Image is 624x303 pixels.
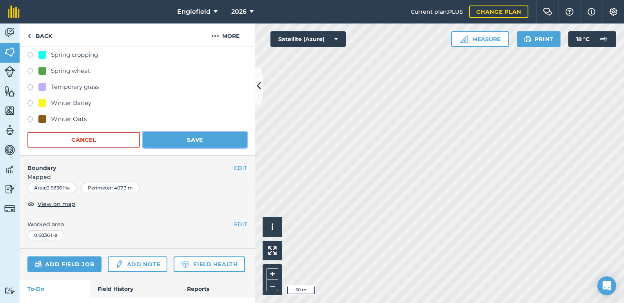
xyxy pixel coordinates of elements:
img: svg+xml;base64,PD94bWwgdmVyc2lvbj0iMS4wIiBlbmNvZGluZz0idXRmLTgiPz4KPCEtLSBHZW5lcmF0b3I6IEFkb2JlIE... [115,260,123,269]
img: svg+xml;base64,PD94bWwgdmVyc2lvbj0iMS4wIiBlbmNvZGluZz0idXRmLTgiPz4KPCEtLSBHZW5lcmF0b3I6IEFkb2JlIE... [4,27,15,38]
img: svg+xml;base64,PD94bWwgdmVyc2lvbj0iMS4wIiBlbmNvZGluZz0idXRmLTgiPz4KPCEtLSBHZW5lcmF0b3I6IEFkb2JlIE... [4,66,15,77]
img: svg+xml;base64,PHN2ZyB4bWxucz0iaHR0cDovL3d3dy53My5vcmcvMjAwMC9zdmciIHdpZHRoPSI1NiIgaGVpZ2h0PSI2MC... [4,46,15,58]
img: svg+xml;base64,PD94bWwgdmVyc2lvbj0iMS4wIiBlbmNvZGluZz0idXRmLTgiPz4KPCEtLSBHZW5lcmF0b3I6IEFkb2JlIE... [596,31,611,47]
a: Add note [108,256,167,272]
img: svg+xml;base64,PD94bWwgdmVyc2lvbj0iMS4wIiBlbmNvZGluZz0idXRmLTgiPz4KPCEtLSBHZW5lcmF0b3I6IEFkb2JlIE... [4,183,15,195]
img: svg+xml;base64,PHN2ZyB4bWxucz0iaHR0cDovL3d3dy53My5vcmcvMjAwMC9zdmciIHdpZHRoPSI1NiIgaGVpZ2h0PSI2MC... [4,105,15,117]
img: Four arrows, one pointing top left, one top right, one bottom right and the last bottom left [268,246,277,255]
span: Worked area [27,220,247,229]
button: 18 °C [568,31,616,47]
button: View on map [27,199,75,209]
span: Englefield [177,7,210,16]
button: EDIT [234,220,247,229]
button: Cancel [27,132,140,148]
img: svg+xml;base64,PD94bWwgdmVyc2lvbj0iMS4wIiBlbmNvZGluZz0idXRmLTgiPz4KPCEtLSBHZW5lcmF0b3I6IEFkb2JlIE... [4,287,15,294]
div: Perimeter : 407.3 m [81,183,140,193]
button: – [267,280,278,291]
div: Temporary grass [51,82,99,92]
div: Winter Oats [51,114,87,124]
a: Back [20,23,60,47]
img: A cog icon [609,8,618,16]
button: Save [143,132,247,148]
h4: Boundary [20,156,234,172]
img: svg+xml;base64,PD94bWwgdmVyc2lvbj0iMS4wIiBlbmNvZGluZz0idXRmLTgiPz4KPCEtLSBHZW5lcmF0b3I6IEFkb2JlIE... [4,203,15,214]
img: svg+xml;base64,PD94bWwgdmVyc2lvbj0iMS4wIiBlbmNvZGluZz0idXRmLTgiPz4KPCEtLSBHZW5lcmF0b3I6IEFkb2JlIE... [4,164,15,175]
img: Ruler icon [460,35,468,43]
img: svg+xml;base64,PHN2ZyB4bWxucz0iaHR0cDovL3d3dy53My5vcmcvMjAwMC9zdmciIHdpZHRoPSIxOSIgaGVpZ2h0PSIyNC... [524,34,531,44]
img: Two speech bubbles overlapping with the left bubble in the forefront [543,8,552,16]
img: svg+xml;base64,PD94bWwgdmVyc2lvbj0iMS4wIiBlbmNvZGluZz0idXRmLTgiPz4KPCEtLSBHZW5lcmF0b3I6IEFkb2JlIE... [4,144,15,156]
a: Change plan [469,5,528,18]
span: Mapped [20,173,255,181]
button: More [196,23,255,47]
img: svg+xml;base64,PHN2ZyB4bWxucz0iaHR0cDovL3d3dy53My5vcmcvMjAwMC9zdmciIHdpZHRoPSIxNyIgaGVpZ2h0PSIxNy... [588,7,595,16]
div: Open Intercom Messenger [597,276,616,295]
img: A question mark icon [565,8,574,16]
img: svg+xml;base64,PD94bWwgdmVyc2lvbj0iMS4wIiBlbmNvZGluZz0idXRmLTgiPz4KPCEtLSBHZW5lcmF0b3I6IEFkb2JlIE... [4,124,15,136]
span: Current plan : PLUS [411,7,463,16]
button: + [267,268,278,280]
span: 18 ° C [576,31,590,47]
button: EDIT [234,164,247,172]
span: 2026 [231,7,247,16]
a: Field Health [174,256,245,272]
span: i [271,222,274,232]
div: Area : 0.6836 Ha [27,183,76,193]
button: Measure [451,31,509,47]
a: Reports [179,280,255,298]
span: View on map [38,200,75,208]
button: Satellite (Azure) [270,31,346,47]
div: Spring wheat [51,66,90,76]
img: svg+xml;base64,PHN2ZyB4bWxucz0iaHR0cDovL3d3dy53My5vcmcvMjAwMC9zdmciIHdpZHRoPSI5IiBoZWlnaHQ9IjI0Ii... [27,31,31,41]
img: fieldmargin Logo [8,5,20,18]
img: svg+xml;base64,PHN2ZyB4bWxucz0iaHR0cDovL3d3dy53My5vcmcvMjAwMC9zdmciIHdpZHRoPSIyMCIgaGVpZ2h0PSIyNC... [211,31,219,41]
a: Add field job [27,256,102,272]
div: 0.6836 Ha [27,230,64,240]
div: Winter Barley [51,98,91,108]
a: Field History [90,280,179,298]
button: i [263,217,282,237]
button: Print [517,31,561,47]
a: To-Do [20,280,90,298]
img: svg+xml;base64,PD94bWwgdmVyc2lvbj0iMS4wIiBlbmNvZGluZz0idXRmLTgiPz4KPCEtLSBHZW5lcmF0b3I6IEFkb2JlIE... [34,260,42,269]
img: svg+xml;base64,PHN2ZyB4bWxucz0iaHR0cDovL3d3dy53My5vcmcvMjAwMC9zdmciIHdpZHRoPSI1NiIgaGVpZ2h0PSI2MC... [4,85,15,97]
img: svg+xml;base64,PHN2ZyB4bWxucz0iaHR0cDovL3d3dy53My5vcmcvMjAwMC9zdmciIHdpZHRoPSIxOCIgaGVpZ2h0PSIyNC... [27,199,34,209]
div: Spring cropping [51,50,98,60]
